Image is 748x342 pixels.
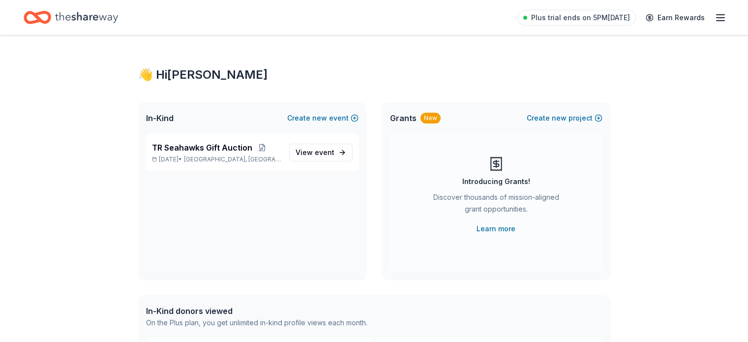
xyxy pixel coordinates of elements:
[552,112,567,124] span: new
[152,155,281,163] p: [DATE] •
[287,112,359,124] button: Createnewevent
[146,112,174,124] span: In-Kind
[390,112,417,124] span: Grants
[420,113,441,124] div: New
[640,9,711,27] a: Earn Rewards
[146,317,367,329] div: On the Plus plan, you get unlimited in-kind profile views each month.
[184,155,281,163] span: [GEOGRAPHIC_DATA], [GEOGRAPHIC_DATA]
[296,147,334,158] span: View
[527,112,602,124] button: Createnewproject
[312,112,327,124] span: new
[531,12,630,24] span: Plus trial ends on 5PM[DATE]
[477,223,515,235] a: Learn more
[517,10,636,26] a: Plus trial ends on 5PM[DATE]
[146,305,367,317] div: In-Kind donors viewed
[315,148,334,156] span: event
[429,191,563,219] div: Discover thousands of mission-aligned grant opportunities.
[138,67,610,83] div: 👋 Hi [PERSON_NAME]
[462,176,530,187] div: Introducing Grants!
[289,144,353,161] a: View event
[152,142,252,154] span: TR Seahawks Gift Auction
[24,6,118,29] a: Home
